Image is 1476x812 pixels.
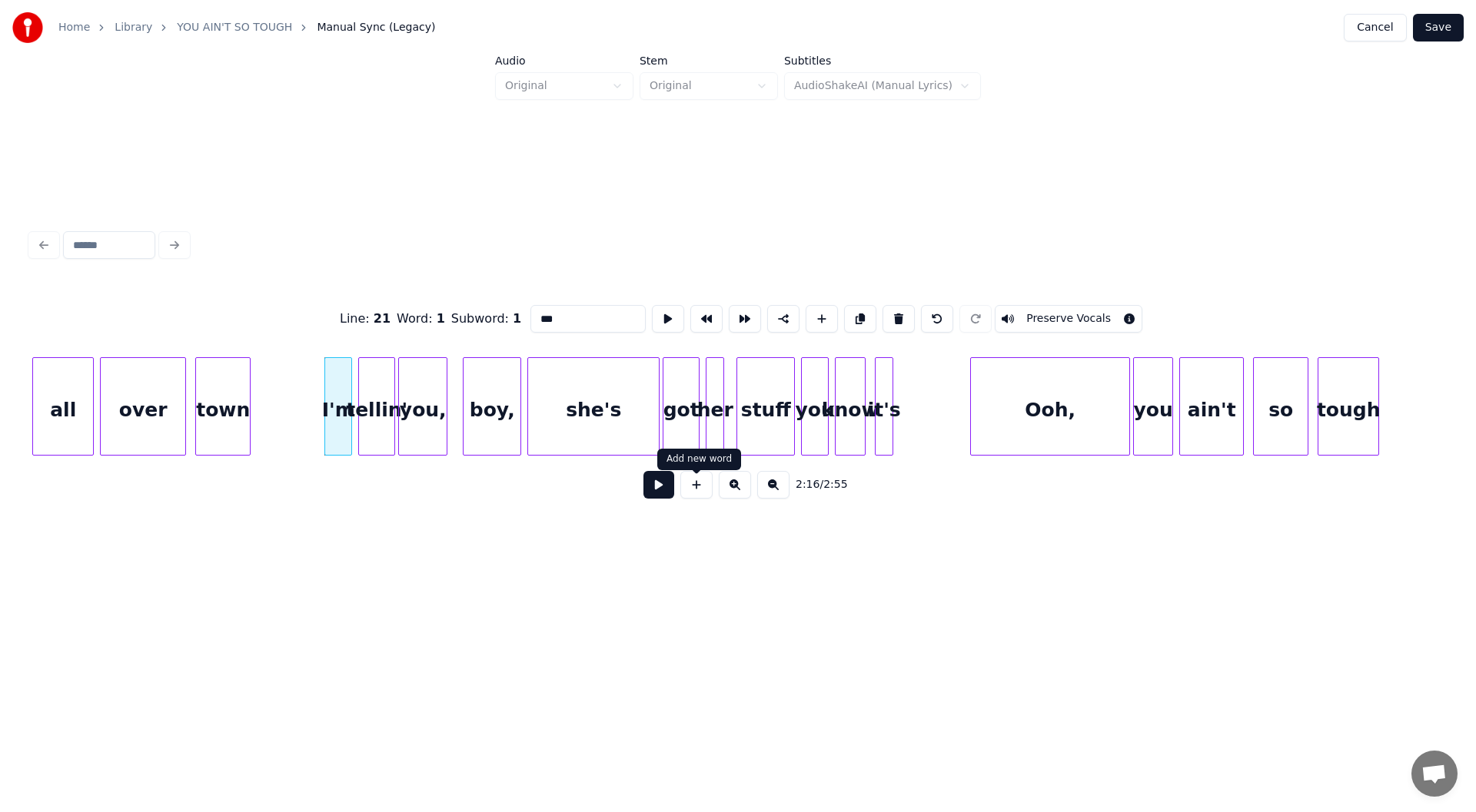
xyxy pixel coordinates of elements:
div: Add new word [667,453,732,466]
button: Toggle [995,305,1142,333]
span: 21 [374,311,391,326]
span: Manual Sync (Legacy) [317,20,435,35]
label: Subtitles [784,55,981,66]
span: 2:16 [796,477,819,492]
button: Cancel [1344,14,1406,41]
a: YOU AIN'T SO TOUGH [177,20,292,35]
div: Open chat [1411,751,1458,797]
div: Line : [340,310,391,328]
label: Audio [495,55,633,66]
img: youka [12,12,43,43]
span: 2:55 [823,477,847,492]
a: Library [115,20,152,35]
nav: breadcrumb [58,20,435,35]
div: Subword : [451,310,521,328]
div: Word : [397,310,445,328]
span: 1 [513,311,521,326]
a: Home [58,20,90,35]
div: / [796,477,833,492]
label: Stem [640,55,778,66]
button: Save [1413,14,1464,41]
span: 1 [437,311,445,326]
